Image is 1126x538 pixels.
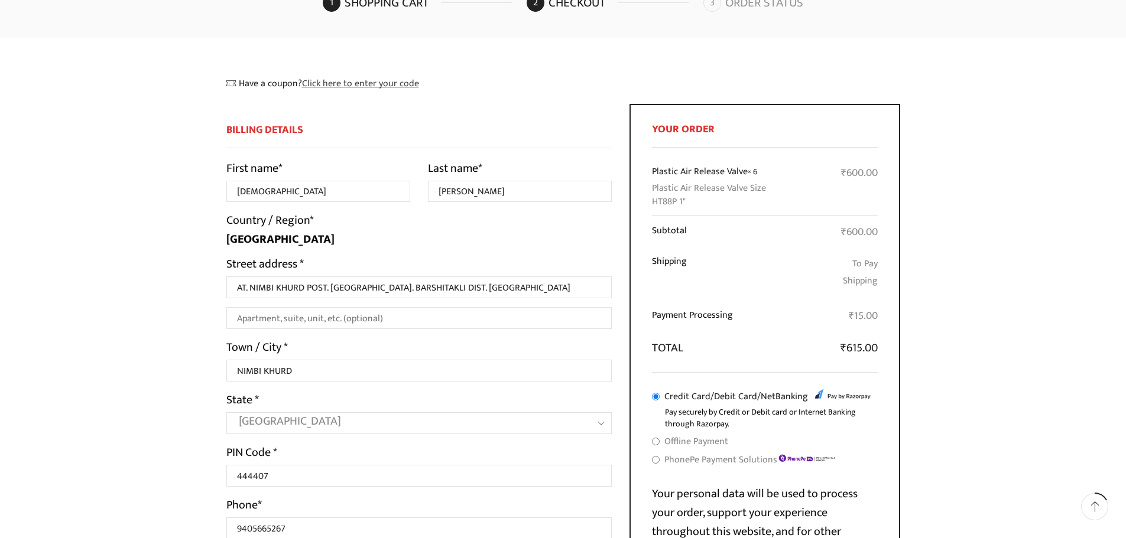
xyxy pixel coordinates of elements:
[226,229,335,249] strong: [GEOGRAPHIC_DATA]
[841,338,878,358] bdi: 615.00
[226,159,283,178] label: First name
[226,412,612,434] span: State
[226,211,314,230] label: Country / Region
[239,413,577,429] span: Maharashtra
[841,338,846,358] span: ₹
[226,338,288,357] label: Town / City
[841,164,846,182] span: ₹
[748,165,757,178] strong: × 6
[841,223,846,241] span: ₹
[226,77,900,90] div: Have a coupon?
[652,181,766,195] dt: Plastic Air Release Valve Size
[226,276,612,298] input: House number and street name
[652,158,808,216] td: Plastic Air Release Valve
[664,451,836,468] label: PhonePe Payment Solutions
[841,164,878,182] bdi: 600.00
[652,195,686,208] p: HT88P 1"
[812,387,871,402] img: Credit Card/Debit Card/NetBanking
[226,255,304,273] label: Street address
[664,388,874,405] label: Credit Card/Debit Card/NetBanking
[665,406,878,429] p: Pay securely by Credit or Debit card or Internet Banking through Razorpay.
[816,255,878,289] label: To Pay Shipping
[841,223,878,241] bdi: 600.00
[652,215,808,247] th: Subtotal
[664,433,728,450] label: Offline Payment
[652,248,808,302] th: Shipping
[226,121,303,139] span: Billing Details
[849,307,878,325] bdi: 15.00
[226,390,259,409] label: State
[226,307,612,329] input: Apartment, suite, unit, etc. (optional)
[302,76,419,91] a: Enter your coupon code
[652,302,808,332] th: Payment Processing
[777,454,836,463] img: PhonePe Payment Solutions
[428,159,482,178] label: Last name
[849,307,854,325] span: ₹
[652,332,808,357] th: Total
[652,120,715,138] span: Your order
[226,495,262,514] label: Phone
[226,443,277,462] label: PIN Code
